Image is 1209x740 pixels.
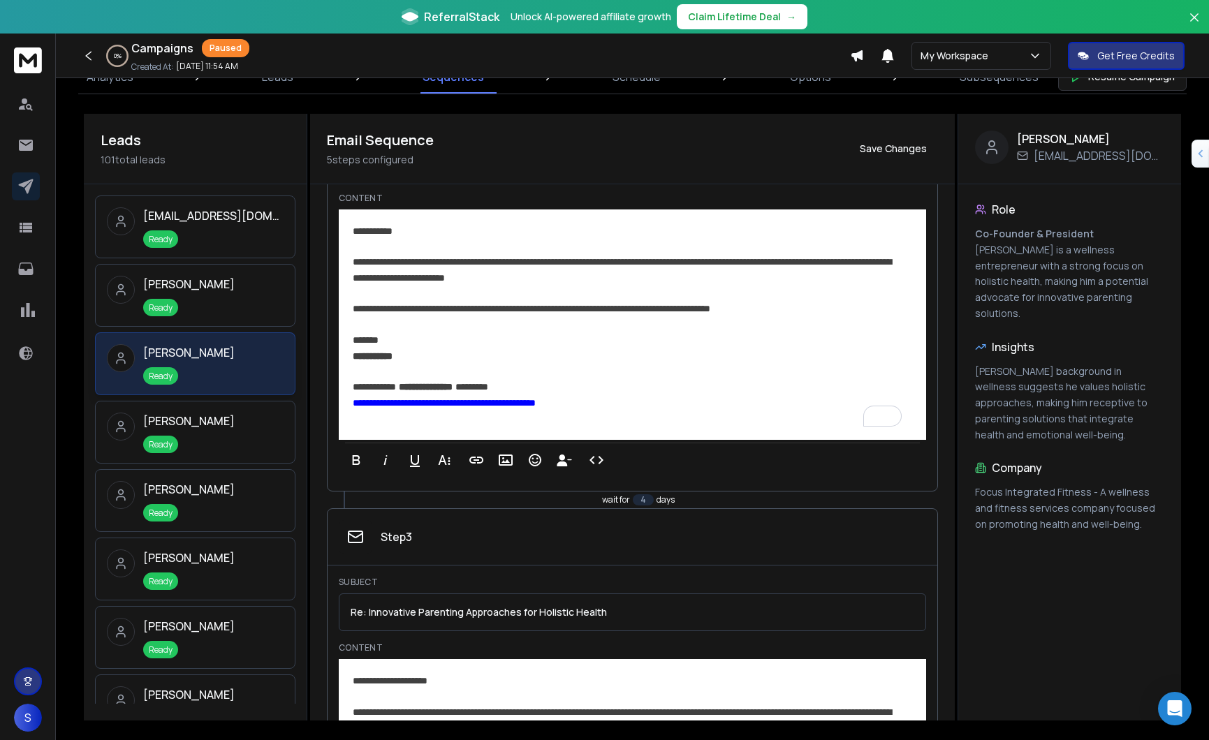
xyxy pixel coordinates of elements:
[431,446,457,474] button: More Text
[131,61,173,73] p: Created At:
[511,10,671,24] p: Unlock AI-powered affiliate growth
[143,618,235,635] h3: [PERSON_NAME]
[131,40,193,57] h1: Campaigns
[143,436,178,453] span: Ready
[14,704,42,732] button: S
[1017,131,1164,147] h3: [PERSON_NAME]
[343,446,369,474] button: Bold (⌘B)
[602,494,675,505] div: wait for days
[143,344,235,361] h3: [PERSON_NAME]
[992,339,1034,355] h4: Insights
[114,52,122,60] p: 0 %
[143,413,235,429] h3: [PERSON_NAME]
[402,446,428,474] button: Underline (⌘U)
[463,446,490,474] button: Insert Link (⌘K)
[202,39,249,57] div: Paused
[975,484,1164,532] p: Focus Integrated Fitness - A wellness and fitness services company focused on promoting health an...
[921,49,994,63] p: My Workspace
[339,209,926,441] div: To enrich screen reader interactions, please activate Accessibility in Grammarly extension settings
[992,459,1042,476] h4: Company
[372,446,399,474] button: Italic (⌘I)
[327,153,434,167] p: 5 steps configured
[975,364,1164,443] p: [PERSON_NAME] background in wellness suggests he values holistic approaches, making him receptive...
[339,193,926,204] label: Content
[424,8,499,25] span: ReferralStack
[1097,49,1175,63] p: Get Free Credits
[143,481,235,498] h3: [PERSON_NAME]
[1034,147,1164,164] span: [EMAIL_ADDRESS][DOMAIN_NAME]
[339,642,926,653] label: Content
[786,10,796,24] span: →
[143,367,178,385] span: Ready
[143,641,178,658] span: Ready
[101,131,290,150] h2: Leads
[339,577,926,588] label: Subject
[551,446,578,474] button: Insert Unsubscribe Link
[992,201,1016,218] h4: Role
[143,299,178,316] span: Ready
[849,135,938,163] button: Save Changes
[492,446,519,474] button: Insert Image (⌘P)
[351,605,914,619] p: Re: Innovative Parenting Approaches for Holistic Health
[143,276,235,293] h3: [PERSON_NAME]
[143,504,178,521] span: Ready
[143,207,284,224] h3: [EMAIL_ADDRESS][DOMAIN_NAME]
[583,446,610,474] button: Code View
[101,153,290,167] div: 101 total leads
[143,549,235,566] h3: [PERSON_NAME]
[143,572,178,590] span: Ready
[143,230,178,248] span: Ready
[975,226,1164,322] p: [PERSON_NAME] is a wellness entrepreneur with a strong focus on holistic health, making him a pot...
[975,227,1094,240] span: Co-Founder & President
[327,131,434,150] h2: Email Sequence
[176,61,238,72] p: [DATE] 11:54 AM
[633,494,654,505] div: 4
[1158,692,1192,725] div: Open Intercom Messenger
[1068,42,1185,70] button: Get Free Credits
[381,528,412,545] h3: Step 3
[677,4,807,29] button: Claim Lifetime Deal→
[1185,8,1203,42] button: Close banner
[143,686,235,703] h3: [PERSON_NAME]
